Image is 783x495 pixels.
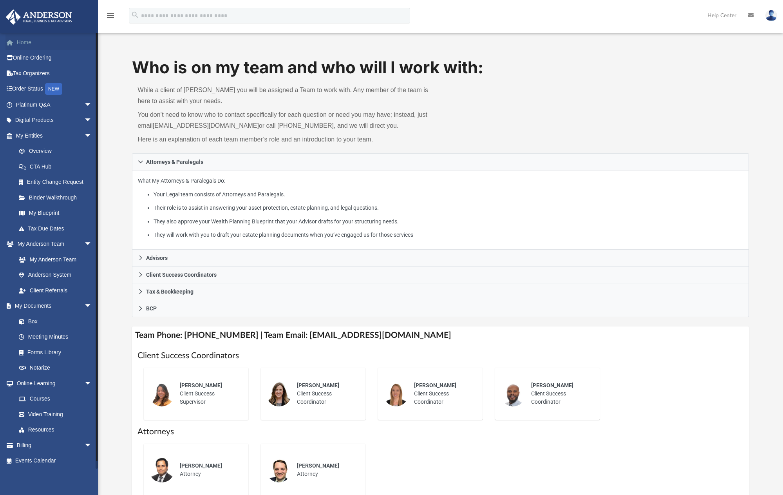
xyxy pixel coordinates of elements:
[132,267,749,283] a: Client Success Coordinators
[106,11,115,20] i: menu
[132,250,749,267] a: Advisors
[409,376,477,412] div: Client Success Coordinator
[531,382,573,388] span: [PERSON_NAME]
[501,381,526,406] img: thumbnail
[132,170,749,250] div: Attorneys & Paralegals
[146,255,168,261] span: Advisors
[149,381,174,406] img: thumbnail
[11,314,96,329] a: Box
[11,360,100,376] a: Notarize
[297,382,339,388] span: [PERSON_NAME]
[11,159,104,174] a: CTA Hub
[84,437,100,453] span: arrow_drop_down
[132,56,749,79] h1: Who is on my team and who will I work with:
[11,267,100,283] a: Anderson System
[11,422,100,438] a: Resources
[5,97,104,112] a: Platinum Q&Aarrow_drop_down
[84,298,100,314] span: arrow_drop_down
[11,221,104,236] a: Tax Due Dates
[5,453,104,469] a: Events Calendar
[11,143,104,159] a: Overview
[11,406,96,422] a: Video Training
[137,350,743,361] h1: Client Success Coordinators
[11,329,100,345] a: Meeting Minutes
[11,345,96,360] a: Forms Library
[5,298,100,314] a: My Documentsarrow_drop_down
[146,159,203,165] span: Attorneys & Paralegals
[149,457,174,482] img: thumbnail
[11,174,104,190] a: Entity Change Request
[11,205,100,221] a: My Blueprint
[180,462,222,469] span: [PERSON_NAME]
[154,203,743,213] li: Their role is to assist in answering your asset protection, estate planning, and legal questions.
[137,85,435,107] p: While a client of [PERSON_NAME] you will be assigned a Team to work with. Any member of the team ...
[146,289,193,294] span: Tax & Bookkeeping
[297,462,339,469] span: [PERSON_NAME]
[154,217,743,227] li: They also approve your Wealth Planning Blueprint that your Advisor drafts for your structuring ne...
[526,376,594,412] div: Client Success Coordinator
[146,272,217,277] span: Client Success Coordinators
[5,50,104,66] a: Online Ordering
[291,456,360,484] div: Attorney
[132,283,749,300] a: Tax & Bookkeeping
[180,382,222,388] span: [PERSON_NAME]
[132,300,749,317] a: BCP
[414,382,456,388] span: [PERSON_NAME]
[5,128,104,143] a: My Entitiesarrow_drop_down
[84,375,100,392] span: arrow_drop_down
[266,457,291,482] img: thumbnail
[5,65,104,81] a: Tax Organizers
[132,326,749,344] h4: Team Phone: [PHONE_NUMBER] | Team Email: [EMAIL_ADDRESS][DOMAIN_NAME]
[4,9,74,25] img: Anderson Advisors Platinum Portal
[5,112,104,128] a: Digital Productsarrow_drop_down
[174,376,243,412] div: Client Success Supervisor
[11,391,100,407] a: Courses
[106,15,115,20] a: menu
[137,134,435,145] p: Here is an explanation of each team member’s role and an introduction to your team.
[266,381,291,406] img: thumbnail
[84,97,100,113] span: arrow_drop_down
[137,109,435,131] p: You don’t need to know who to contact specifically for each question or need you may have; instea...
[5,375,100,391] a: Online Learningarrow_drop_down
[11,252,96,267] a: My Anderson Team
[137,426,743,437] h1: Attorneys
[45,83,62,95] div: NEW
[11,283,100,298] a: Client Referrals
[174,456,243,484] div: Attorney
[153,122,259,129] a: [EMAIL_ADDRESS][DOMAIN_NAME]
[11,190,104,205] a: Binder Walkthrough
[765,10,777,21] img: User Pic
[132,153,749,170] a: Attorneys & Paralegals
[84,236,100,252] span: arrow_drop_down
[146,306,157,311] span: BCP
[84,112,100,129] span: arrow_drop_down
[5,34,104,50] a: Home
[154,190,743,199] li: Your Legal team consists of Attorneys and Paralegals.
[5,437,104,453] a: Billingarrow_drop_down
[291,376,360,412] div: Client Success Coordinator
[154,230,743,240] li: They will work with you to draft your estate planning documents when you’ve engaged us for those ...
[84,128,100,144] span: arrow_drop_down
[131,11,139,19] i: search
[138,176,743,240] p: What My Attorneys & Paralegals Do:
[5,81,104,97] a: Order StatusNEW
[383,381,409,406] img: thumbnail
[5,236,100,252] a: My Anderson Teamarrow_drop_down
